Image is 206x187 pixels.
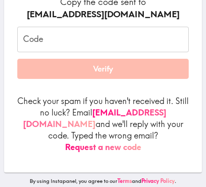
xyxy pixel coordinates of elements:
[17,59,189,79] button: Verify
[117,178,132,184] a: Terms
[141,178,175,184] a: Privacy Policy
[23,107,166,129] a: [EMAIL_ADDRESS][DOMAIN_NAME]
[65,141,141,153] button: Request a new code
[17,95,189,153] p: Check your spam if you haven't received it. Still no luck? Email and we'll reply with your code. ...
[17,27,189,52] input: xxx_xxx_xxx
[17,8,189,21] div: [EMAIL_ADDRESS][DOMAIN_NAME]
[4,178,202,185] p: By using Instapanel, you agree to our and .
